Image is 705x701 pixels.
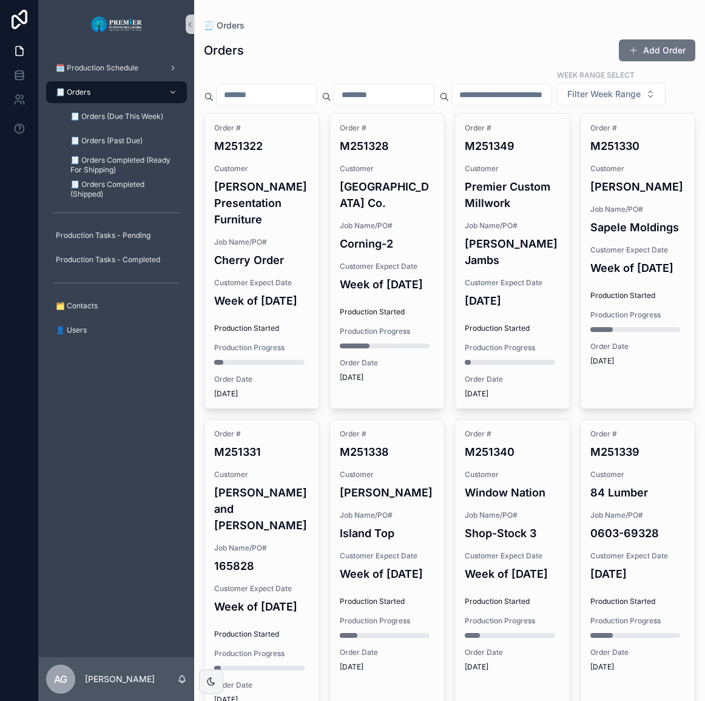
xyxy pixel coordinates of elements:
a: Order #M251328Customer[GEOGRAPHIC_DATA] Co.Job Name/PO#Corning-2Customer Expect DateWeek of [DATE... [329,113,445,409]
span: Order Date [590,648,686,657]
span: Order # [340,429,435,439]
span: Customer Expect Date [214,584,309,594]
h4: M251328 [340,138,435,154]
span: Customer [590,164,686,174]
span: Order # [590,123,686,133]
h4: M251330 [590,138,686,154]
span: AG [54,672,67,686]
span: Production Progress [590,310,686,320]
h1: Orders [204,42,244,59]
p: [PERSON_NAME] [85,673,155,685]
a: Add Order [619,39,695,61]
a: 👤 Users [46,319,187,341]
span: Job Name/PO# [214,237,309,247]
span: Customer Expect Date [590,245,686,255]
span: Production Started [465,323,560,333]
span: Order Date [590,342,686,351]
a: 🧾 Orders (Past Due) [61,130,187,152]
a: 🗓️ Production Schedule [46,57,187,79]
span: Customer Expect Date [465,551,560,561]
span: Production Started [214,323,309,333]
span: Production Started [214,629,309,639]
span: Customer [340,164,435,174]
h4: [PERSON_NAME] and [PERSON_NAME] [214,484,309,533]
span: Job Name/PO# [465,510,560,520]
span: Order Date [465,648,560,657]
h4: [PERSON_NAME] Jambs [465,235,560,268]
span: Customer [465,164,560,174]
span: Customer [340,470,435,479]
span: 🧾 Orders (Due This Week) [70,112,163,121]
a: 🧾 Orders [204,19,245,32]
span: Production Progress [214,343,309,353]
h4: M251322 [214,138,309,154]
span: Order # [590,429,686,439]
h4: [DATE] [590,566,686,582]
span: Customer Expect Date [590,551,686,561]
div: scrollable content [39,49,194,357]
span: Filter Week Range [567,88,641,100]
span: 🧾 Orders Completed (Shipped) [70,180,175,199]
h4: M251331 [214,444,309,460]
span: 🗓️ Production Schedule [56,63,138,73]
span: Customer Expect Date [340,551,435,561]
span: Production Tasks - Completed [56,255,160,265]
span: Customer Expect Date [465,278,560,288]
h4: Cherry Order [214,252,309,268]
span: Job Name/PO# [340,510,435,520]
h4: [DATE] [465,293,560,309]
h4: Week of [DATE] [214,598,309,615]
a: Production Tasks - Pending [46,225,187,246]
span: [DATE] [214,389,309,399]
span: [DATE] [590,356,686,366]
span: Customer [214,470,309,479]
span: Job Name/PO# [214,543,309,553]
span: Order Date [214,374,309,384]
label: Week Range Select [557,69,635,80]
h4: Week of [DATE] [590,260,686,276]
h4: Week of [DATE] [214,293,309,309]
h4: Window Nation [465,484,560,501]
h4: [PERSON_NAME] [340,484,435,501]
span: Order # [214,429,309,439]
span: Production Progress [465,616,560,626]
h4: M251349 [465,138,560,154]
span: [DATE] [465,662,560,672]
span: Order # [465,429,560,439]
h4: [PERSON_NAME] [590,178,686,195]
span: Customer [465,470,560,479]
span: Order Date [465,374,560,384]
span: [DATE] [340,662,435,672]
h4: Week of [DATE] [465,566,560,582]
span: Production Started [340,307,435,317]
span: Order # [340,123,435,133]
h4: Island Top [340,525,435,541]
span: Order # [214,123,309,133]
span: Job Name/PO# [465,221,560,231]
span: Production Progress [340,616,435,626]
span: Job Name/PO# [590,205,686,214]
h4: 0603-69328 [590,525,686,541]
span: Production Tasks - Pending [56,231,150,240]
span: Production Started [590,597,686,606]
h4: 165828 [214,558,309,574]
span: Production Started [590,291,686,300]
span: Order # [465,123,560,133]
h4: Premier Custom Millwork [465,178,560,211]
img: App logo [90,15,143,34]
span: 👤 Users [56,325,87,335]
span: [DATE] [465,389,560,399]
h4: Shop-Stock 3 [465,525,560,541]
span: 🗂️ Contacts [56,301,98,311]
h4: Sapele Moldings [590,219,686,235]
span: Production Progress [590,616,686,626]
span: [DATE] [340,373,435,382]
span: Customer [214,164,309,174]
span: Production Started [465,597,560,606]
span: Job Name/PO# [340,221,435,231]
a: 🧾 Orders (Due This Week) [61,106,187,127]
span: 🧾 Orders [56,87,90,97]
span: Production Progress [214,649,309,659]
a: Order #M251330Customer[PERSON_NAME]Job Name/PO#Sapele MoldingsCustomer Expect DateWeek of [DATE]P... [580,113,696,409]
